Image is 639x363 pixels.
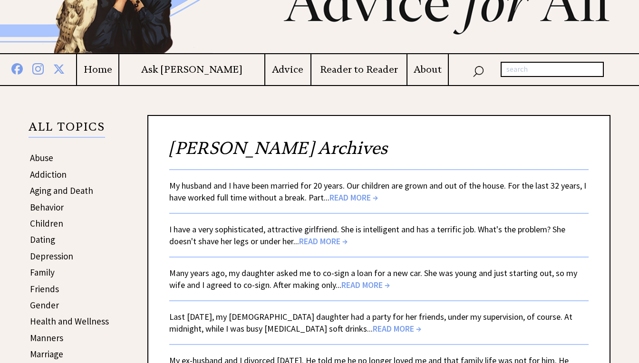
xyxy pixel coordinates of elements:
[30,283,59,295] a: Friends
[30,299,59,311] a: Gender
[329,192,378,203] span: READ MORE →
[11,61,23,75] img: facebook%20blue.png
[30,218,63,229] a: Children
[30,267,55,278] a: Family
[299,236,348,247] span: READ MORE →
[29,122,105,138] p: ALL TOPICS
[53,62,65,75] img: x%20blue.png
[169,311,572,334] a: Last [DATE], my [DEMOGRAPHIC_DATA] daughter had a party for her friends, under my supervision, of...
[407,64,448,76] a: About
[119,64,264,76] a: Ask [PERSON_NAME]
[169,137,589,169] h2: [PERSON_NAME] Archives
[32,61,44,75] img: instagram%20blue.png
[169,224,565,247] a: I have a very sophisticated, attractive girlfriend. She is intelligent and has a terrific job. Wh...
[501,62,604,77] input: search
[473,64,484,77] img: search_nav.png
[30,169,67,180] a: Addiction
[30,234,55,245] a: Dating
[311,64,407,76] a: Reader to Reader
[77,64,118,76] a: Home
[265,64,310,76] a: Advice
[30,152,53,163] a: Abuse
[30,185,93,196] a: Aging and Death
[373,323,421,334] span: READ MORE →
[30,315,109,327] a: Health and Wellness
[30,201,64,213] a: Behavior
[30,332,63,344] a: Manners
[169,180,586,203] a: My husband and I have been married for 20 years. Our children are grown and out of the house. For...
[30,348,63,360] a: Marriage
[341,279,390,290] span: READ MORE →
[30,250,73,262] a: Depression
[169,267,577,290] a: Many years ago, my daughter asked me to co-sign a loan for a new car. She was young and just star...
